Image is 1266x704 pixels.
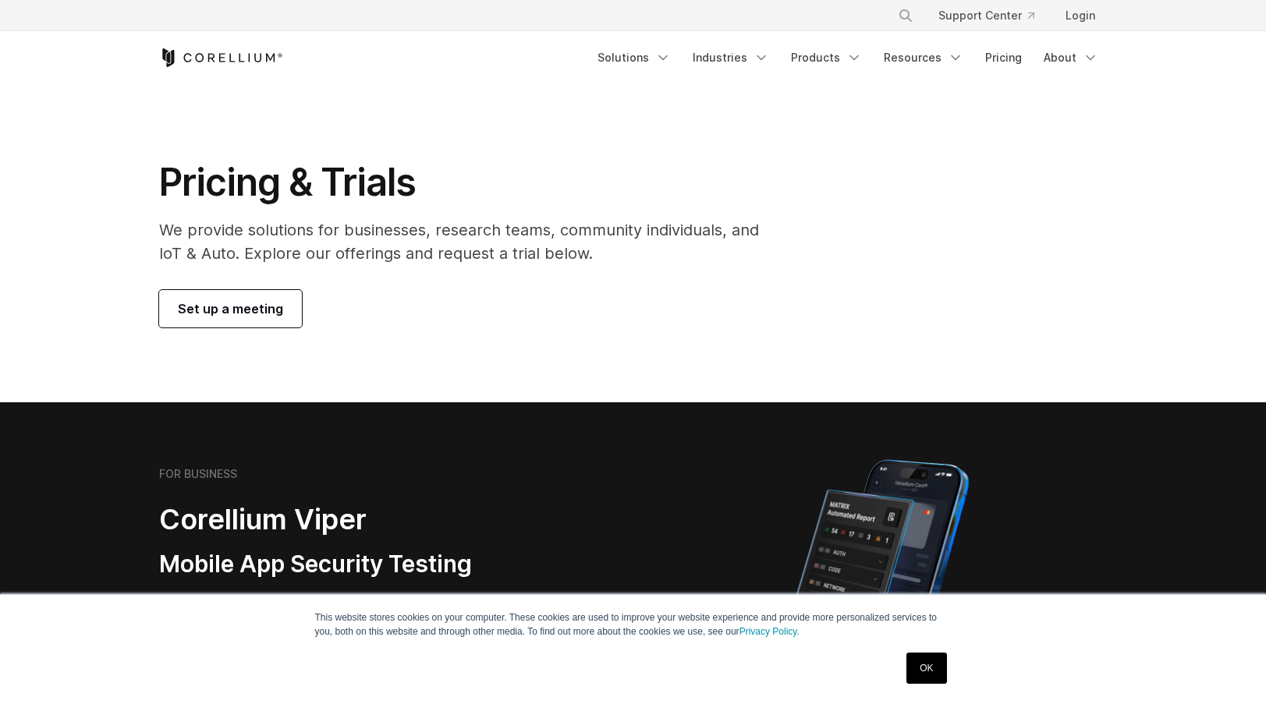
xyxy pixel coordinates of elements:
a: Corellium Home [159,48,283,67]
a: Pricing [976,44,1031,72]
a: Support Center [926,2,1047,30]
a: About [1034,44,1108,72]
p: Security pentesting and AppSec teams will love the simplicity of automated report generation comb... [159,592,559,648]
h3: Mobile App Security Testing [159,550,559,579]
a: Products [782,44,871,72]
a: Solutions [588,44,680,72]
p: This website stores cookies on your computer. These cookies are used to improve your website expe... [315,610,952,639]
a: Set up a meeting [159,290,302,327]
a: OK [906,653,946,684]
div: Navigation Menu [588,44,1108,72]
button: Search [892,2,920,30]
span: Set up a meeting [178,299,283,318]
h6: FOR BUSINESS [159,467,237,481]
p: We provide solutions for businesses, research teams, community individuals, and IoT & Auto. Explo... [159,218,781,265]
a: Login [1053,2,1108,30]
div: Navigation Menu [879,2,1108,30]
a: Industries [683,44,778,72]
a: Resources [874,44,973,72]
a: Privacy Policy. [739,626,800,637]
h2: Corellium Viper [159,502,559,537]
h1: Pricing & Trials [159,159,781,206]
